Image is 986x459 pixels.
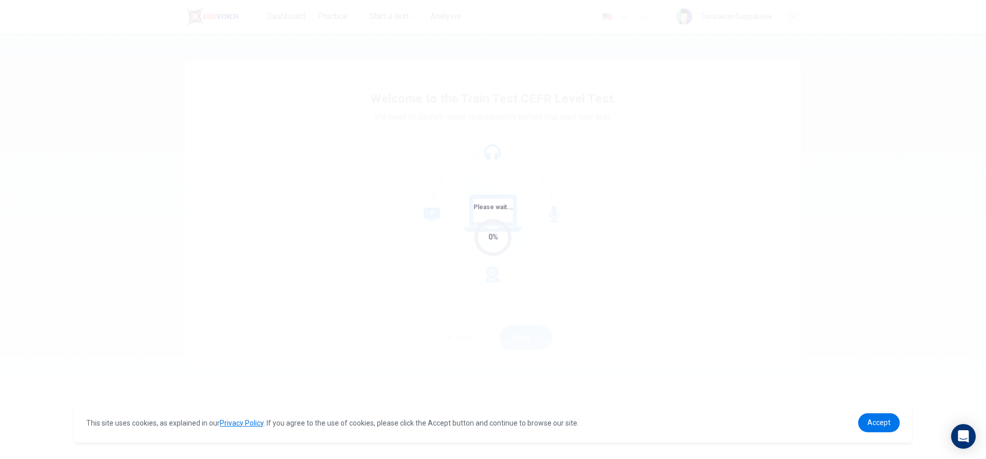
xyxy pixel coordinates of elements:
[488,231,498,243] div: 0%
[951,424,976,449] div: Open Intercom Messenger
[220,419,263,427] a: Privacy Policy
[867,418,890,427] span: Accept
[86,419,579,427] span: This site uses cookies, as explained in our . If you agree to the use of cookies, please click th...
[858,413,900,432] a: dismiss cookie message
[74,403,912,443] div: cookieconsent
[473,204,513,211] span: Please wait...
